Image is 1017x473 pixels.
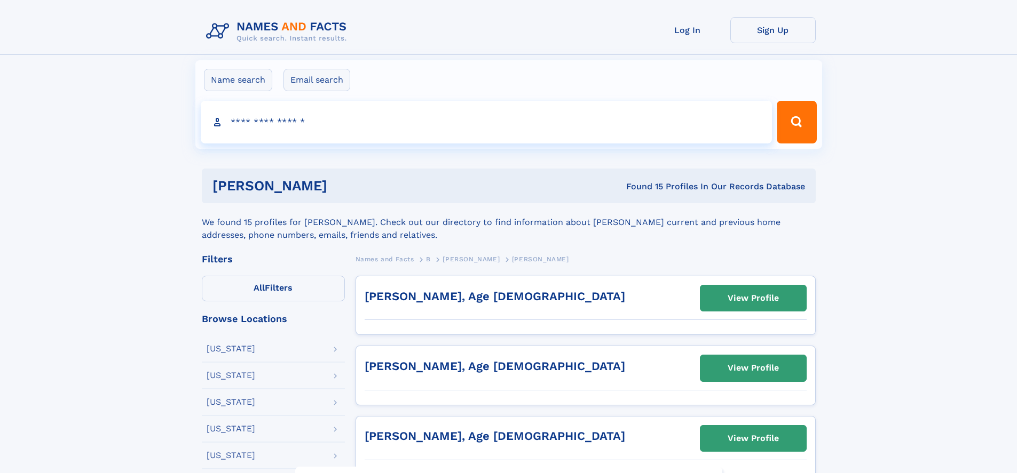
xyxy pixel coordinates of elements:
[207,344,255,353] div: [US_STATE]
[426,255,431,263] span: B
[512,255,569,263] span: [PERSON_NAME]
[700,426,806,451] a: View Profile
[700,355,806,381] a: View Profile
[283,69,350,91] label: Email search
[426,252,431,266] a: B
[202,276,345,301] label: Filters
[202,254,345,264] div: Filters
[443,255,500,263] span: [PERSON_NAME]
[207,398,255,406] div: [US_STATE]
[202,203,816,242] div: We found 15 profiles for [PERSON_NAME]. Check out our directory to find information about [PERSON...
[730,17,816,43] a: Sign Up
[728,286,779,310] div: View Profile
[202,17,356,46] img: Logo Names and Facts
[212,179,477,193] h1: [PERSON_NAME]
[254,283,265,293] span: All
[443,252,500,266] a: [PERSON_NAME]
[207,451,255,460] div: [US_STATE]
[700,285,806,311] a: View Profile
[356,252,414,266] a: Names and Facts
[645,17,730,43] a: Log In
[202,314,345,324] div: Browse Locations
[777,101,816,143] button: Search Button
[207,424,255,433] div: [US_STATE]
[728,356,779,380] div: View Profile
[477,181,805,193] div: Found 15 Profiles In Our Records Database
[365,290,625,303] a: [PERSON_NAME], Age [DEMOGRAPHIC_DATA]
[204,69,272,91] label: Name search
[365,359,625,373] a: [PERSON_NAME], Age [DEMOGRAPHIC_DATA]
[201,101,772,143] input: search input
[365,429,625,443] a: [PERSON_NAME], Age [DEMOGRAPHIC_DATA]
[207,371,255,380] div: [US_STATE]
[728,426,779,451] div: View Profile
